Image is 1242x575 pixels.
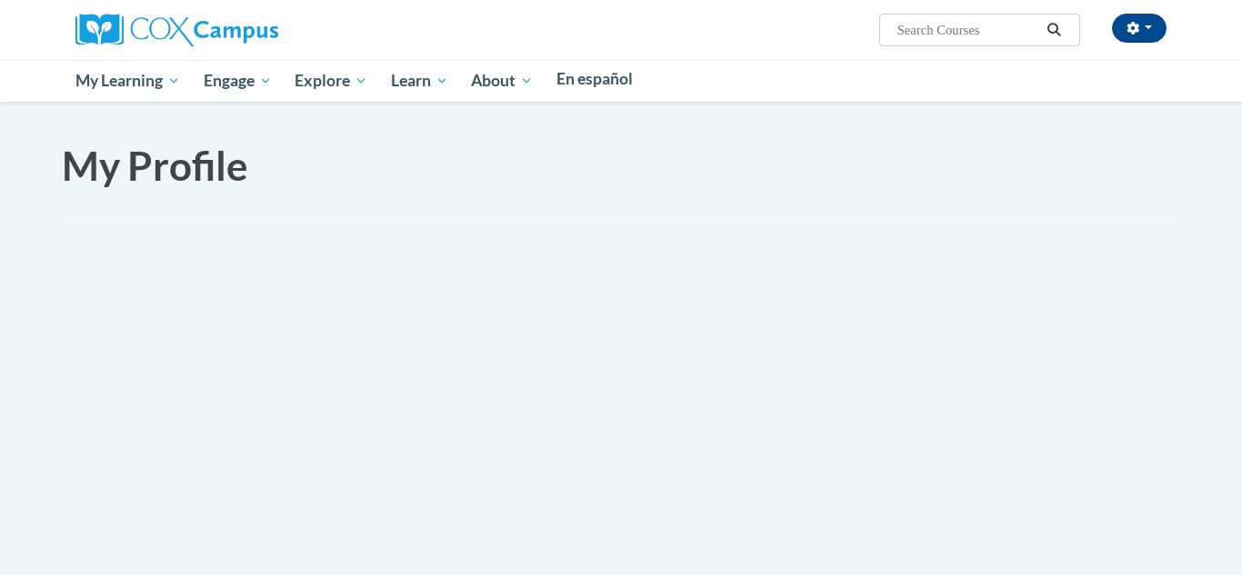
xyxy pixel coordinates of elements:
[64,60,192,102] a: My Learning
[295,70,367,92] span: Explore
[896,19,1041,41] input: Search Courses
[460,60,546,102] a: About
[62,142,248,189] span: My Profile
[204,70,272,92] span: Engage
[1112,14,1167,43] button: Account Settings
[48,60,1194,102] div: Main menu
[379,60,460,102] a: Learn
[192,60,284,102] a: Engage
[1041,19,1068,41] button: Search
[471,70,533,92] span: About
[75,14,278,46] img: Cox Campus
[1047,24,1063,37] i: 
[556,69,633,88] span: En español
[75,21,278,36] a: Cox Campus
[391,70,448,92] span: Learn
[545,60,645,98] a: En español
[75,70,180,92] span: My Learning
[283,60,379,102] a: Explore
